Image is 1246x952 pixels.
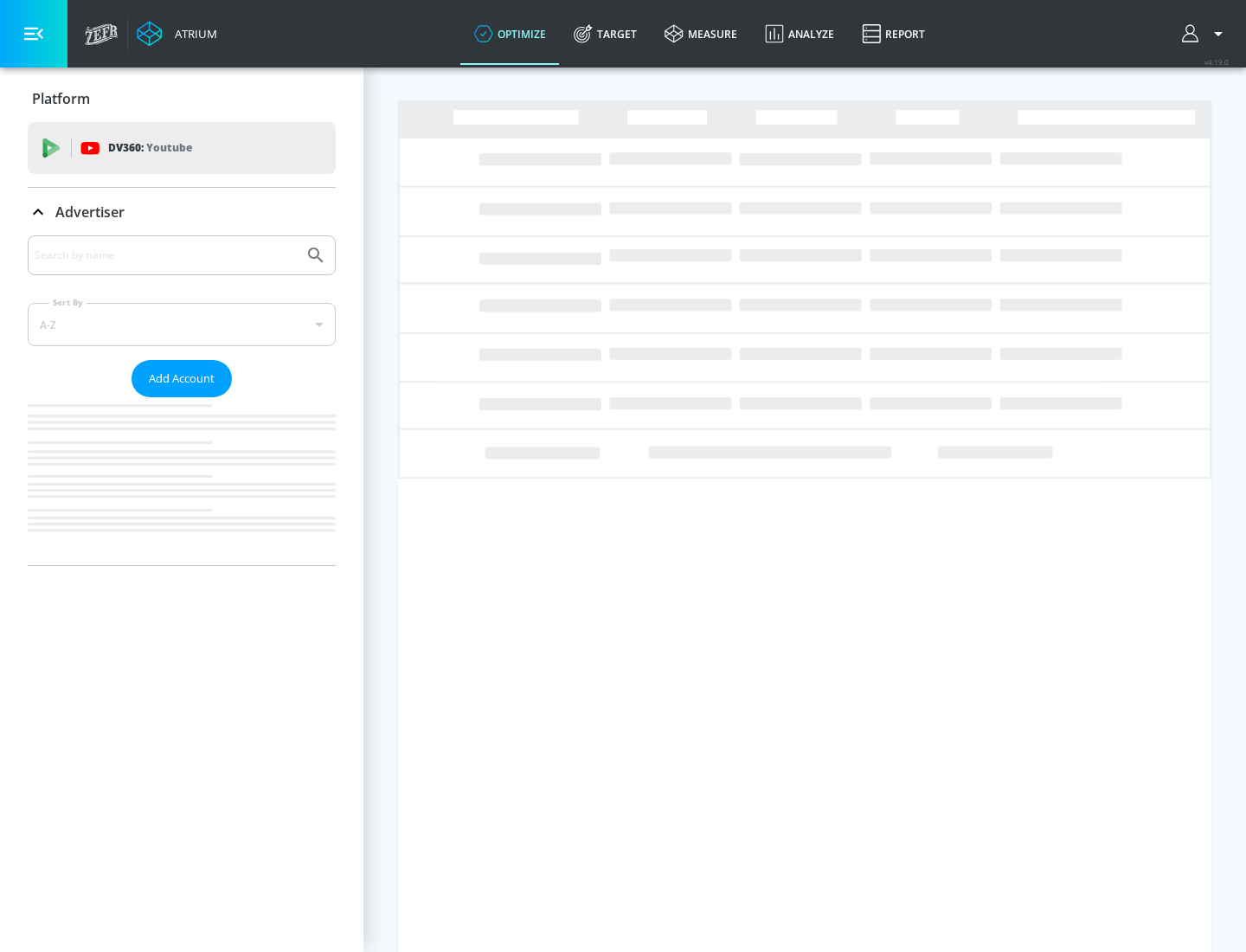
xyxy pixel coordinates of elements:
p: Advertiser [55,203,125,222]
a: optimize [460,3,560,65]
label: Sort By [49,297,87,308]
a: measure [651,3,751,65]
a: Atrium [137,21,217,47]
p: Youtube [146,138,192,157]
div: Platform [28,74,336,123]
div: Advertiser [28,235,336,565]
a: Analyze [751,3,848,65]
a: Report [848,3,939,65]
div: DV360: Youtube [28,122,336,174]
input: Search by name [35,244,297,267]
div: Atrium [168,26,217,42]
div: A-Z [28,303,336,346]
nav: list of Advertiser [28,397,336,565]
span: Add Account [149,369,215,389]
span: v 4.19.0 [1204,57,1229,67]
p: DV360: [108,138,192,158]
a: Target [560,3,651,65]
div: Advertiser [28,188,336,236]
p: Platform [32,89,90,108]
button: Add Account [132,360,232,397]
